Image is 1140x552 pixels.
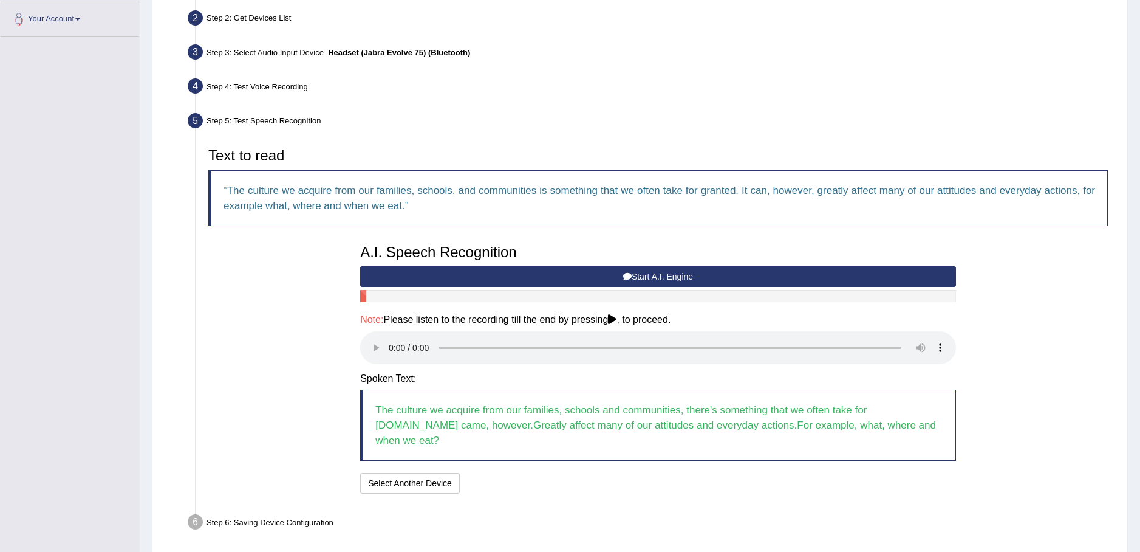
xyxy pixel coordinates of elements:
button: Select Another Device [360,473,460,494]
h4: Please listen to the recording till the end by pressing , to proceed. [360,314,956,325]
span: Note: [360,314,383,325]
div: Step 3: Select Audio Input Device [182,41,1122,67]
div: Step 6: Saving Device Configuration [182,511,1122,537]
a: Your Account [1,2,139,33]
button: Start A.I. Engine [360,266,956,287]
div: Step 4: Test Voice Recording [182,75,1122,102]
q: The culture we acquire from our families, schools, and communities is something that we often tak... [224,185,1095,212]
h4: Spoken Text: [360,373,956,384]
blockquote: The culture we acquire from our families, schools and communities, there's something that we ofte... [360,390,956,461]
h3: Text to read [208,148,1108,164]
div: Step 5: Test Speech Recognition [182,109,1122,136]
h3: A.I. Speech Recognition [360,244,956,260]
span: – [324,48,470,57]
div: Step 2: Get Devices List [182,7,1122,33]
b: Headset (Jabra Evolve 75) (Bluetooth) [328,48,470,57]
